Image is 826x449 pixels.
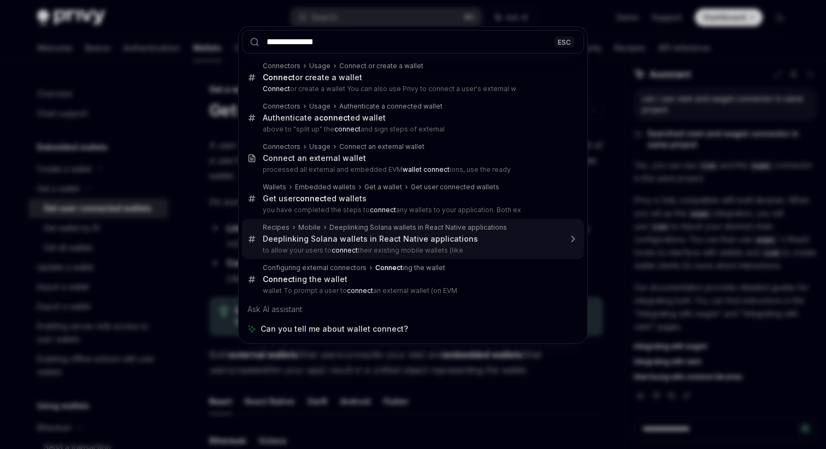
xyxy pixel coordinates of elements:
[263,85,561,93] p: or create a wallet You can also use Privy to connect a user's external w
[263,264,367,272] div: Configuring external connectors
[263,274,347,284] div: ing the wallet
[261,324,408,334] span: Can you tell me about wallet connect?
[263,102,300,111] div: Connectors
[263,183,286,191] div: Wallets
[339,102,442,111] div: Authenticate a connected wallet
[263,85,290,93] b: Connect
[263,142,300,151] div: Connectors
[319,113,350,122] b: connect
[309,62,331,70] div: Usage
[263,274,295,284] b: Connect
[347,286,373,295] b: connect
[411,183,499,191] div: Get user connected wallets
[364,183,402,191] div: Get a wallet
[263,62,300,70] div: Connectors
[263,153,366,163] div: Connect an external wallet
[375,264,403,272] b: Connect
[298,223,321,232] div: Mobile
[263,165,561,174] p: processed all external and embedded EVM ions, use the ready
[263,234,478,244] div: Deeplinking Solana wallets in React Native applications
[263,206,561,214] p: you have completed the steps to any wallets to your application. Both ex
[263,73,295,82] b: Connect
[263,73,362,82] div: or create a wallet
[339,142,424,151] div: Connect an external wallet
[263,194,367,203] div: Get user ed wallets
[554,36,574,47] div: ESC
[370,206,396,214] b: connect
[263,246,561,255] p: to allow your users to their existing mobile wallets (like
[296,194,327,203] b: connect
[375,264,445,272] div: ing the wallet
[403,165,450,173] b: wallet connect
[263,113,386,123] div: Authenticate a ed wallet
[242,300,584,319] div: Ask AI assistant
[263,125,561,134] p: above to "split up" the and sign steps of external
[263,223,290,232] div: Recipes
[332,246,358,254] b: connect
[263,286,561,295] p: wallet To prompt a user to an external wallet (on EVM
[339,62,423,70] div: Connect or create a wallet
[329,223,507,232] div: Deeplinking Solana wallets in React Native applications
[309,142,331,151] div: Usage
[295,183,356,191] div: Embedded wallets
[334,125,361,133] b: connect
[309,102,331,111] div: Usage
